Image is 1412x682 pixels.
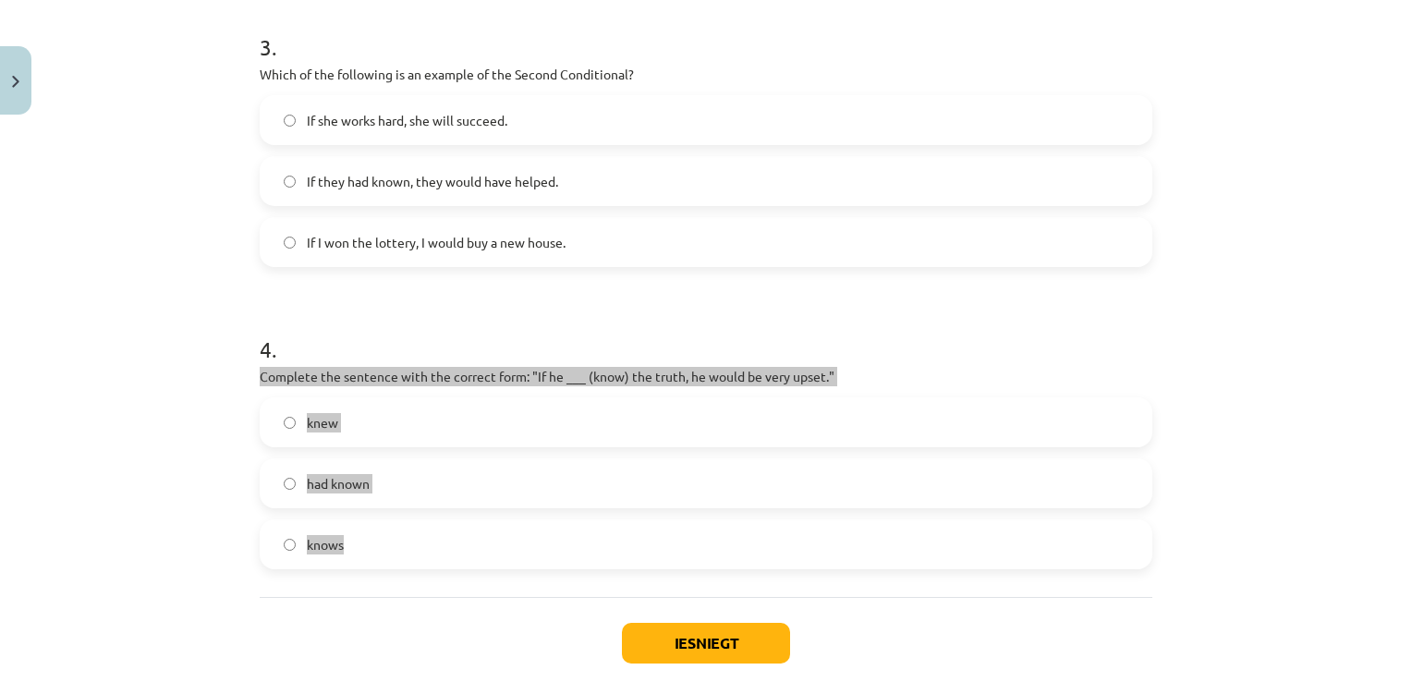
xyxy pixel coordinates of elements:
span: If I won the lottery, I would buy a new house. [307,233,566,252]
span: If they had known, they would have helped. [307,172,558,191]
span: had known [307,474,370,493]
input: If she works hard, she will succeed. [284,115,296,127]
h1: 4 . [260,304,1152,361]
span: knows [307,535,344,554]
h1: 3 . [260,2,1152,59]
input: knew [284,417,296,429]
span: If she works hard, she will succeed. [307,111,507,130]
input: knows [284,539,296,551]
button: Iesniegt [622,623,790,664]
p: Which of the following is an example of the Second Conditional? [260,65,1152,84]
span: knew [307,413,338,432]
img: icon-close-lesson-0947bae3869378f0d4975bcd49f059093ad1ed9edebbc8119c70593378902aed.svg [12,76,19,88]
p: Complete the sentence with the correct form: "If he ___ (know) the truth, he would be very upset." [260,367,1152,386]
input: If I won the lottery, I would buy a new house. [284,237,296,249]
input: If they had known, they would have helped. [284,176,296,188]
input: had known [284,478,296,490]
